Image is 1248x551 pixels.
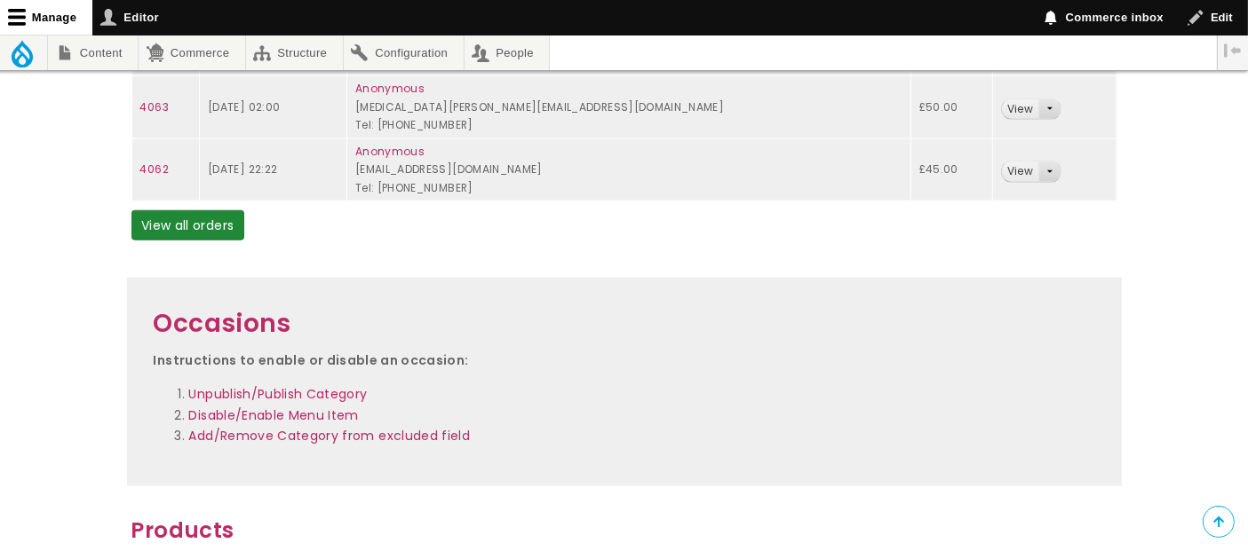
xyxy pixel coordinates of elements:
[910,138,992,201] td: £45.00
[139,35,244,70] a: Commerce
[346,76,910,139] td: [MEDICAL_DATA][PERSON_NAME][EMAIL_ADDRESS][DOMAIN_NAME] Tel: [PHONE_NUMBER]
[189,427,471,445] a: Add/Remove Category from excluded field
[1218,35,1248,66] button: Vertical orientation
[346,138,910,201] td: [EMAIL_ADDRESS][DOMAIN_NAME] Tel: [PHONE_NUMBER]
[140,99,169,114] a: 4063
[154,304,1095,344] h2: Occasions
[189,406,359,424] a: Disable/Enable Menu Item
[246,35,343,70] a: Structure
[1002,99,1038,120] a: View
[189,385,368,403] a: Unpublish/Publish Category
[131,513,1117,547] h3: Products
[465,35,550,70] a: People
[910,76,992,139] td: £50.00
[355,144,425,159] a: Anonymous
[140,161,169,177] a: 4062
[1002,161,1038,182] a: View
[48,35,138,70] a: Content
[208,99,280,114] time: [DATE] 02:00
[355,81,425,96] a: Anonymous
[154,351,469,369] strong: Instructions to enable or disable an occasion:
[208,161,277,177] time: [DATE] 22:22
[131,210,244,240] a: View all orders
[344,35,464,70] a: Configuration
